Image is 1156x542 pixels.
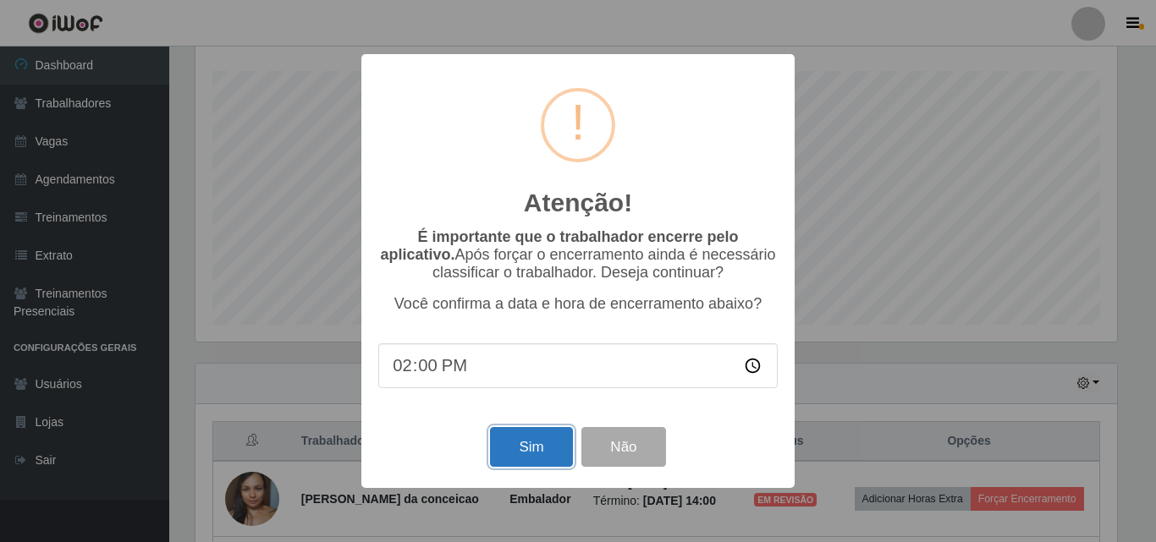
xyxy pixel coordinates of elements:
b: É importante que o trabalhador encerre pelo aplicativo. [380,228,738,263]
button: Sim [490,427,572,467]
p: Após forçar o encerramento ainda é necessário classificar o trabalhador. Deseja continuar? [378,228,778,282]
p: Você confirma a data e hora de encerramento abaixo? [378,295,778,313]
button: Não [581,427,665,467]
h2: Atenção! [524,188,632,218]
